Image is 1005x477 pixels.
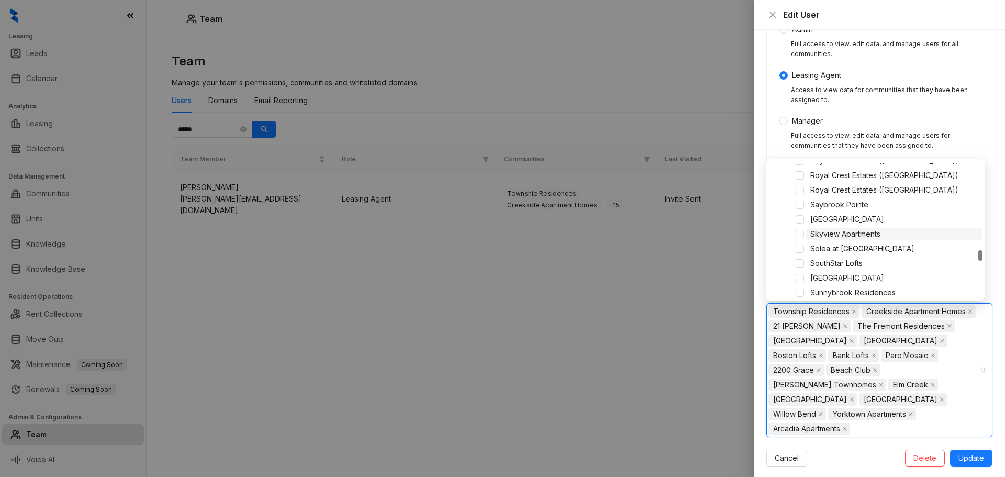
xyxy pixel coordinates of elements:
span: 21 [PERSON_NAME] [773,320,841,332]
span: Creekside Apartment Homes [862,305,976,318]
span: [GEOGRAPHIC_DATA] [810,215,884,224]
span: Southgate Towers [806,272,982,284]
span: Parc Mosaic [881,349,938,362]
span: close [816,368,821,373]
span: Willow Bend [768,408,826,420]
span: Sunnybrook Residences [806,286,982,299]
span: 21 Fitzsimons [768,320,851,332]
span: [GEOGRAPHIC_DATA] [810,273,884,282]
span: close [930,353,935,358]
span: Parc Mosaic [886,350,928,361]
span: [GEOGRAPHIC_DATA] [864,335,937,347]
span: The Fremont Residences [853,320,955,332]
span: Creekside Apartment Homes [866,306,966,317]
input: Communities [852,423,854,435]
span: Bank Lofts [833,350,869,361]
span: Township Residences [773,306,850,317]
span: Yorktown Apartments [828,408,916,420]
span: Shenandoah Crossing [806,213,982,226]
span: close [843,324,848,329]
span: Township Residences [768,305,859,318]
span: Manager [788,115,827,127]
span: Update [958,452,984,464]
span: Sunnybrook Residences [810,288,896,297]
span: Willow Bend [773,408,816,420]
span: close [968,309,973,314]
span: 2200 Grace [773,364,814,376]
span: close [842,426,847,431]
span: [PERSON_NAME] Townhomes [773,379,876,391]
span: Leasing Agent [788,70,845,81]
span: [GEOGRAPHIC_DATA] [864,394,937,405]
span: Royal Crest Estates (Warwick) [806,184,982,196]
span: Royal Crest Estates (North Andover) [806,169,982,182]
span: [GEOGRAPHIC_DATA] [773,394,847,405]
span: Bank Lofts [828,349,879,362]
span: Beach Club [831,364,870,376]
span: Royal Crest Estates ([GEOGRAPHIC_DATA]) [810,171,958,180]
span: close [878,382,884,387]
span: Solea at [GEOGRAPHIC_DATA] [810,244,914,253]
span: 2200 Grace [768,364,824,376]
span: close [849,338,854,343]
button: Close [766,8,779,21]
span: Skyview Apartments [806,228,982,240]
span: Beach Club [826,364,880,376]
span: close [947,324,952,329]
button: Cancel [766,450,807,467]
button: Delete [905,450,945,467]
div: Full access to view, edit data, and manage users for communities that they have been assigned to. [791,131,979,151]
span: [GEOGRAPHIC_DATA] [773,335,847,347]
span: Arcadia Apartments [768,423,850,435]
button: Update [950,450,992,467]
span: Skyview Apartments [810,229,880,238]
span: Boston Lofts [768,349,826,362]
div: Access to view data for communities that they have been assigned to. [791,85,979,105]
span: Elm Creek [893,379,928,391]
span: The Fremont Residences [857,320,945,332]
span: close [818,412,823,417]
span: close [849,397,854,402]
span: Eldridge Townhomes [768,379,886,391]
span: close [818,353,823,358]
span: Solea at Miami Lakes [806,242,982,255]
span: Boulder Creek [859,335,947,347]
span: Hyde Park Tower [859,393,947,406]
span: Delete [913,452,936,464]
span: close [940,338,945,343]
span: close [852,309,857,314]
span: Evanston Place [768,393,857,406]
span: Arcadia Apartments [773,423,840,435]
span: Meadow Creek [768,335,857,347]
span: Saybrook Pointe [806,198,982,211]
span: Cancel [775,452,799,464]
span: close [871,353,876,358]
span: Saybrook Pointe [810,200,868,209]
div: Edit User [783,8,992,21]
span: Royal Crest Estates ([GEOGRAPHIC_DATA]) [810,185,958,194]
span: Boston Lofts [773,350,816,361]
span: close [768,10,777,19]
span: SouthStar Lofts [810,259,863,268]
span: SouthStar Lofts [806,257,982,270]
span: close [940,397,945,402]
span: close [873,368,878,373]
span: Elm Creek [888,379,938,391]
span: close [930,382,935,387]
span: close [908,412,913,417]
div: Full access to view, edit data, and manage users for all communities. [791,39,979,59]
span: Yorktown Apartments [833,408,906,420]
